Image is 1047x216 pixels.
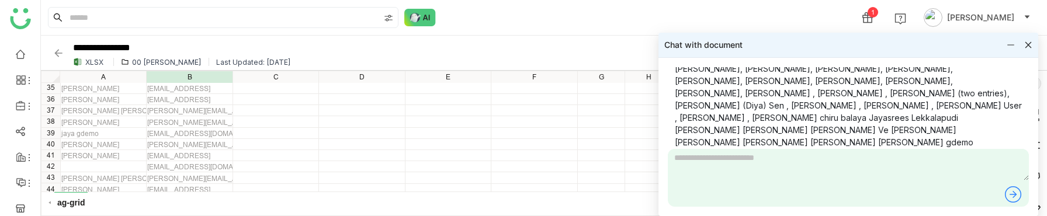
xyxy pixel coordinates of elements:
[924,8,942,27] img: avatar
[921,8,1033,27] button: [PERSON_NAME]
[54,192,88,212] span: ag-grid
[73,57,82,67] img: xlsx.svg
[868,7,878,18] div: 1
[664,39,743,51] div: Chat with document
[675,50,1022,173] p: The names are: aavi 123 aavi, [PERSON_NAME] test, [PERSON_NAME], [PERSON_NAME], [PERSON_NAME], [P...
[121,58,129,66] img: folder.svg
[53,47,64,59] img: back
[404,9,436,26] img: ask-buddy-normal.svg
[384,13,393,23] img: search-type.svg
[132,58,202,67] div: 00 [PERSON_NAME]
[947,11,1014,24] span: [PERSON_NAME]
[895,13,906,25] img: help.svg
[10,8,31,29] img: logo
[85,58,103,67] div: XLSX
[216,58,291,67] div: Last Updated: [DATE]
